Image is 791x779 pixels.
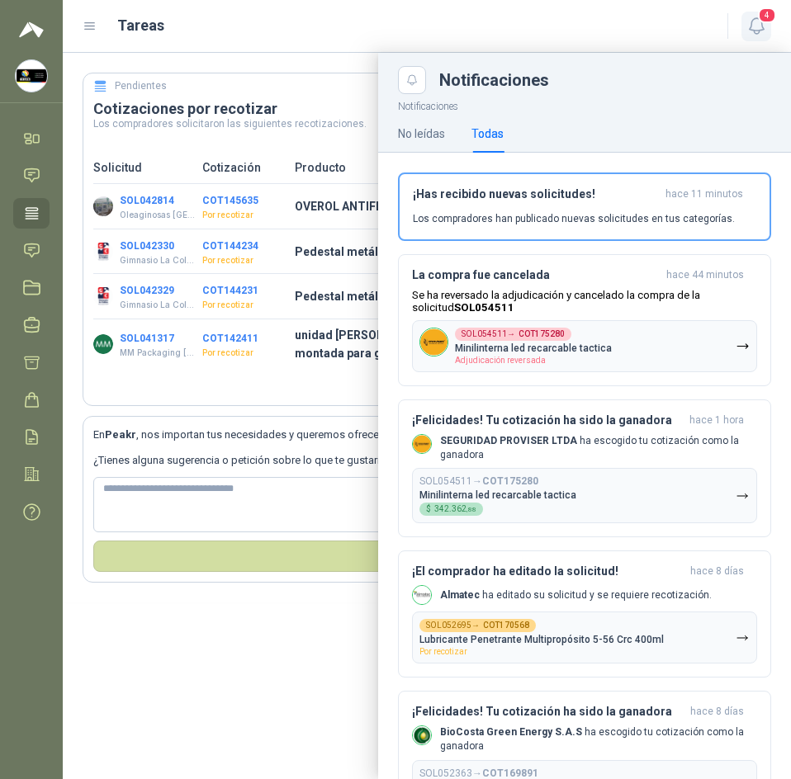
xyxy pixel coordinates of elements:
[419,489,576,501] p: Minilinterna led recarcable tactica
[398,254,771,386] button: La compra fue canceladahace 44 minutos Se ha reversado la adjudicación y cancelado la compra de l...
[412,268,660,282] h3: La compra fue cancelada
[455,328,571,341] div: SOL054511 →
[413,435,431,453] img: Company Logo
[419,503,483,516] div: $
[440,726,582,738] b: BioCosta Green Energy S.A.S
[440,435,577,446] b: SEGURIDAD PROVISER LTDA
[413,187,659,201] h3: ¡Has recibido nuevas solicitudes!
[519,330,565,338] b: COT175280
[666,268,744,282] span: hace 44 minutos
[471,125,504,143] div: Todas
[419,619,536,632] div: SOL052695 →
[665,187,743,201] span: hace 11 minutos
[413,211,735,226] p: Los compradores han publicado nuevas solicitudes en tus categorías.
[398,550,771,677] button: ¡El comprador ha editado la solicitud!hace 8 días Company LogoAlmatec ha editado su solicitud y s...
[16,60,47,92] img: Company Logo
[419,647,467,656] span: Por recotizar
[419,634,664,645] p: Lubricante Penetrante Multipropósito 5-56 Crc 400ml
[412,705,684,719] h3: ¡Felicidades! Tu cotización ha sido la ganadora
[440,588,712,602] p: ha editado su solicitud y se requiere recotización.
[412,413,683,427] h3: ¡Felicidades! Tu cotización ha sido la ganadora
[412,289,757,314] p: Se ha reversado la adjudicación y cancelado la compra de la solicitud
[19,20,44,40] img: Logo peakr
[412,611,757,663] button: SOL052695→COT170568Lubricante Penetrante Multipropósito 5-56 Crc 400mlPor recotizar
[420,328,448,356] img: Company Logo
[689,413,744,427] span: hace 1 hora
[413,586,431,604] img: Company Logo
[412,564,684,578] h3: ¡El comprador ha editado la solicitud!
[434,505,476,513] span: 342.362
[398,66,426,94] button: Close
[413,726,431,744] img: Company Logo
[412,320,757,372] button: Company LogoSOL054511→COT175280Minilinterna led recarcable tacticaAdjudicación reversada
[419,475,538,488] p: SOL054511 →
[455,342,612,354] p: Minilinterna led recarcable tactica
[467,506,476,513] span: ,88
[398,399,771,538] button: ¡Felicidades! Tu cotización ha sido la ganadorahace 1 hora Company LogoSEGURIDAD PROVISER LTDA ha...
[483,621,529,630] b: COT170568
[741,12,771,41] button: 4
[117,14,164,37] h1: Tareas
[690,564,744,578] span: hace 8 días
[398,125,445,143] div: No leídas
[378,94,791,115] p: Notificaciones
[455,356,546,365] span: Adjudicación reversada
[482,475,538,487] b: COT175280
[440,589,480,601] b: Almatec
[439,72,771,88] div: Notificaciones
[412,468,757,523] button: SOL054511→COT175280Minilinterna led recarcable tactica$342.362,88
[398,172,771,241] button: ¡Has recibido nuevas solicitudes!hace 11 minutos Los compradores han publicado nuevas solicitudes...
[482,767,538,779] b: COT169891
[440,725,757,753] p: ha escogido tu cotización como la ganadora
[690,705,744,719] span: hace 8 días
[454,301,514,314] b: SOL054511
[440,434,757,462] p: ha escogido tu cotización como la ganadora
[758,7,776,23] span: 4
